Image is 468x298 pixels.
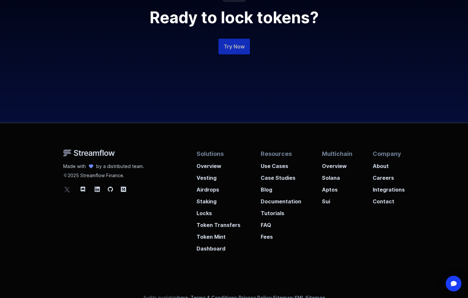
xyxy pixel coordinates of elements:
a: Case Studies [261,170,301,182]
div: Open Intercom Messenger [446,276,461,291]
a: Integrations [373,182,405,194]
h2: Ready to lock tokens? [77,10,391,26]
a: Tutorials [261,205,301,217]
a: Aptos [322,182,352,194]
p: Multichain [322,149,352,158]
p: Made with [63,163,86,170]
a: Blog [261,182,301,194]
a: Sui [322,194,352,205]
a: Staking [197,194,240,205]
a: About [373,158,405,170]
a: Solana [322,170,352,182]
a: Dashboard [197,241,240,252]
a: Contact [373,194,405,205]
a: Careers [373,170,405,182]
a: Overview [197,158,240,170]
a: Fees [261,229,301,241]
p: Company [373,149,405,158]
p: 2025 Streamflow Finance. [63,170,144,179]
a: Airdrops [197,182,240,194]
p: by a distributed team. [96,163,144,170]
a: Locks [197,205,240,217]
a: Token Mint [197,229,240,241]
a: Vesting [197,170,240,182]
a: FAQ [261,217,301,229]
a: Overview [322,158,352,170]
a: Documentation [261,194,301,205]
a: Token Transfers [197,217,240,229]
a: Try Now [218,39,250,54]
img: Streamflow Logo [63,149,115,157]
p: Resources [261,149,301,158]
p: Solutions [197,149,240,158]
a: Use Cases [261,158,301,170]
